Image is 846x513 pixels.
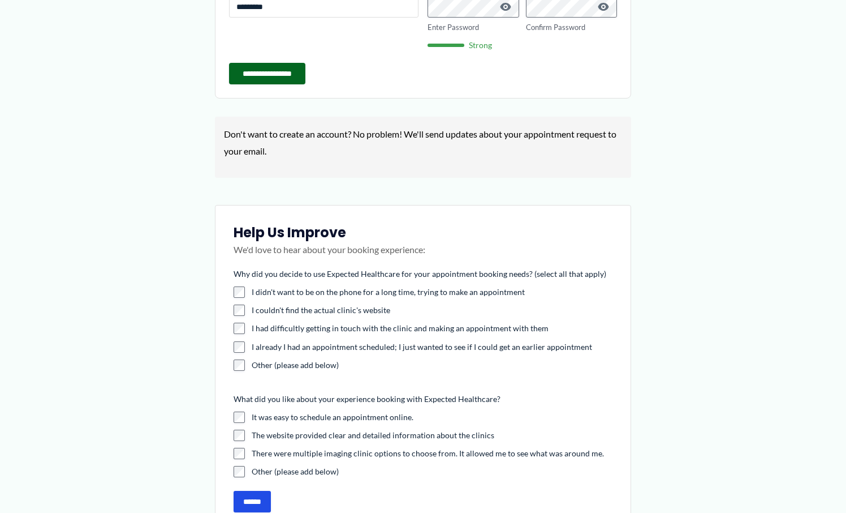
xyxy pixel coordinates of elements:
label: I already I had an appointment scheduled; I just wanted to see if I could get an earlier appointment [252,341,612,353]
label: I didn't want to be on the phone for a long time, trying to make an appointment [252,287,612,298]
label: Enter Password [428,22,519,33]
label: The website provided clear and detailed information about the clinics [252,430,612,441]
label: There were multiple imaging clinic options to choose from. It allowed me to see what was around me. [252,448,612,459]
label: I couldn't find the actual clinic's website [252,305,612,316]
div: Strong [428,41,617,49]
legend: What did you like about your experience booking with Expected Healthcare? [234,394,500,405]
label: Other (please add below) [252,466,612,477]
legend: Why did you decide to use Expected Healthcare for your appointment booking needs? (select all tha... [234,268,606,280]
label: I had difficultly getting in touch with the clinic and making an appointment with them [252,323,612,334]
h3: Help Us Improve [234,224,612,241]
label: It was easy to schedule an appointment online. [252,412,612,423]
p: Don't want to create an account? No problem! We'll send updates about your appointment request to... [224,126,622,159]
p: We'd love to hear about your booking experience: [234,241,612,270]
label: Other (please add below) [252,360,612,371]
label: Confirm Password [526,22,618,33]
